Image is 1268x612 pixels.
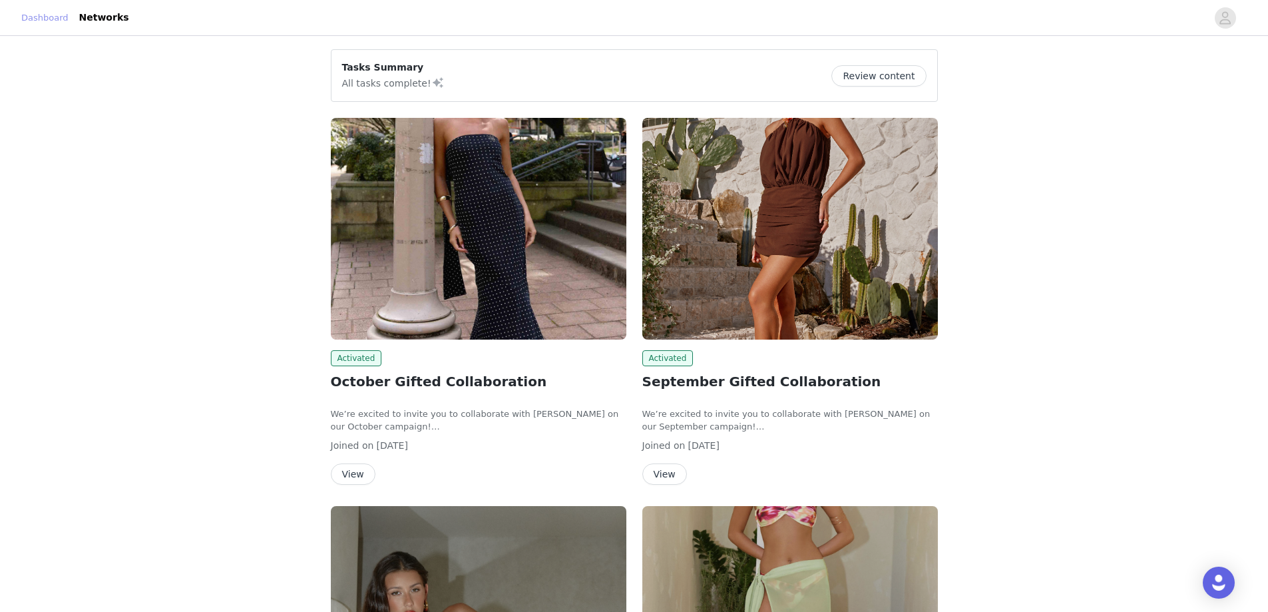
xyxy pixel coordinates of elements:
span: Joined on [331,440,374,451]
img: Peppermayo AUS [331,118,626,340]
a: Dashboard [21,11,69,25]
span: [DATE] [688,440,720,451]
span: [DATE] [377,440,408,451]
span: Joined on [642,440,686,451]
div: avatar [1219,7,1231,29]
button: Review content [831,65,926,87]
p: We’re excited to invite you to collaborate with [PERSON_NAME] on our September campaign! [642,408,938,434]
a: View [642,469,687,479]
button: View [331,463,375,485]
button: View [642,463,687,485]
a: View [331,469,375,479]
div: Open Intercom Messenger [1203,567,1235,599]
span: Activated [642,350,694,366]
h2: October Gifted Collaboration [331,372,626,392]
a: Networks [71,3,137,33]
span: Activated [331,350,382,366]
h2: September Gifted Collaboration [642,372,938,392]
img: Peppermayo AUS [642,118,938,340]
p: All tasks complete! [342,75,445,91]
p: Tasks Summary [342,61,445,75]
p: We’re excited to invite you to collaborate with [PERSON_NAME] on our October campaign! [331,408,626,434]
